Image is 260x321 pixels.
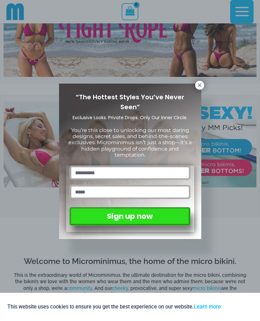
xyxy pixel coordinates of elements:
span: Exclusive Looks. Private Drops. Only Our Inner Circle. [73,114,187,121]
button: Close [195,81,204,90]
a: Learn more [194,304,221,310]
span: “The Hottest Styles You’ve Never Seen” [76,93,184,111]
p: This website uses cookies to ensure you get the best experience on our website. [7,302,221,311]
button: Sign up now [70,207,190,226]
span: You’re this close to unlocking our most daring designs, secret sales, and behind-the-scenes exclu... [68,127,192,158]
button: Accept [226,299,253,315]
